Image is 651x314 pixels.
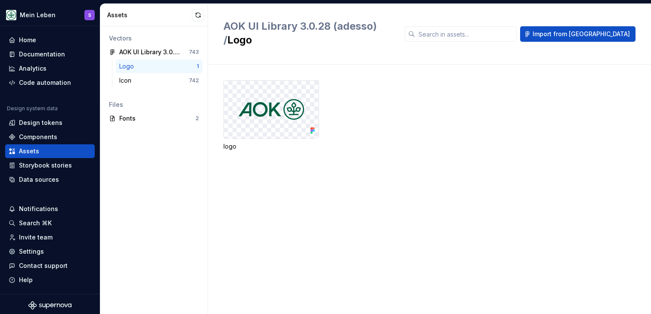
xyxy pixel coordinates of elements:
div: 742 [189,77,199,84]
div: Files [109,100,199,109]
a: Code automation [5,76,95,90]
div: Data sources [19,175,59,184]
div: 743 [189,49,199,56]
img: df5db9ef-aba0-4771-bf51-9763b7497661.png [6,10,16,20]
div: 2 [195,115,199,122]
div: Vectors [109,34,199,43]
span: Import from [GEOGRAPHIC_DATA] [533,30,630,38]
a: Fonts2 [105,112,202,125]
div: Design system data [7,105,58,112]
a: Storybook stories [5,159,95,172]
div: Assets [107,11,192,19]
div: Logo [119,62,137,71]
a: Icon742 [116,74,202,87]
a: Assets [5,144,95,158]
div: Settings [19,247,44,256]
span: AOK UI Library 3.0.28 (adesso) / [223,20,377,46]
a: AOK UI Library 3.0.28 (adesso)743 [105,45,202,59]
div: Invite team [19,233,53,242]
a: Design tokens [5,116,95,130]
button: Contact support [5,259,95,273]
div: Help [19,276,33,284]
div: AOK UI Library 3.0.28 (adesso) [119,48,183,56]
button: Search ⌘K [5,216,95,230]
a: Components [5,130,95,144]
div: Analytics [19,64,46,73]
div: Contact support [19,261,68,270]
h2: Logo [223,19,394,47]
input: Search in assets... [415,26,517,42]
button: Notifications [5,202,95,216]
button: Help [5,273,95,287]
div: Code automation [19,78,71,87]
div: Assets [19,147,39,155]
a: Data sources [5,173,95,187]
div: Search ⌘K [19,219,52,227]
div: Design tokens [19,118,62,127]
div: Documentation [19,50,65,59]
svg: Supernova Logo [28,301,71,310]
div: logo [223,142,319,151]
a: Invite team [5,230,95,244]
button: Import from [GEOGRAPHIC_DATA] [520,26,635,42]
a: Logo1 [116,59,202,73]
div: Icon [119,76,135,85]
div: S [88,12,91,19]
a: Home [5,33,95,47]
a: Documentation [5,47,95,61]
a: Settings [5,245,95,258]
div: Home [19,36,36,44]
div: Mein Leben [20,11,56,19]
div: Storybook stories [19,161,72,170]
div: 1 [197,63,199,70]
button: Mein LebenS [2,6,98,24]
a: Analytics [5,62,95,75]
div: Components [19,133,57,141]
div: Notifications [19,205,58,213]
div: Fonts [119,114,195,123]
